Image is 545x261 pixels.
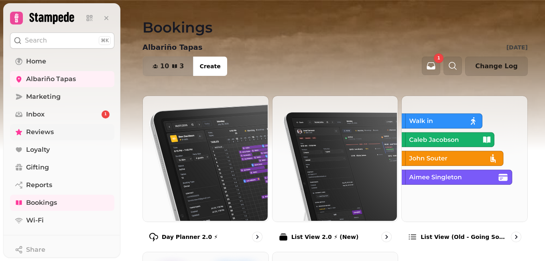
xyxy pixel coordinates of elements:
span: Reports [26,180,52,190]
button: 103 [143,57,193,76]
span: Create [199,63,220,69]
span: 10 [160,63,169,69]
span: 1 [437,56,440,60]
p: List view (Old - going soon) [421,233,508,241]
p: Search [25,36,47,45]
span: Inbox [26,110,45,119]
a: Bookings [10,195,114,211]
a: Inbox1 [10,106,114,122]
a: Gifting [10,159,114,175]
span: Albariño Tapas [26,74,76,84]
p: [DATE] [506,43,528,51]
a: Reports [10,177,114,193]
span: Loyalty [26,145,50,155]
span: Change Log [475,63,518,69]
p: List View 2.0 ⚡ (New) [291,233,359,241]
p: Albariño Tapas [142,42,202,53]
a: Albariño Tapas [10,71,114,87]
div: ⌘K [99,36,111,45]
img: Day Planner 2.0 ⚡ [142,95,268,221]
span: Reviews [26,127,54,137]
a: List view (Old - going soon)List view (Old - going soon) [401,96,528,249]
a: List View 2.0 ⚡ (New)List View 2.0 ⚡ (New) [272,96,399,249]
button: Create [193,57,227,76]
span: 3 [179,63,184,69]
a: Reviews [10,124,114,140]
a: Loyalty [10,142,114,158]
button: Change Log [465,57,528,76]
span: Marketing [26,92,61,102]
p: Day Planner 2.0 ⚡ [162,233,218,241]
img: List View 2.0 ⚡ (New) [272,95,397,221]
span: Gifting [26,163,49,172]
svg: go to [382,233,390,241]
span: Bookings [26,198,57,208]
span: 1 [104,112,107,117]
a: Marketing [10,89,114,105]
span: Home [26,57,46,66]
span: Share [26,245,45,255]
a: Home [10,53,114,69]
svg: go to [512,233,520,241]
img: List view (Old - going soon) [401,95,527,221]
svg: go to [253,233,261,241]
a: Day Planner 2.0 ⚡Day Planner 2.0 ⚡ [142,96,269,249]
a: Wi-Fi [10,212,114,228]
button: Search⌘K [10,33,114,49]
span: Wi-Fi [26,216,44,225]
button: Share [10,242,114,258]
